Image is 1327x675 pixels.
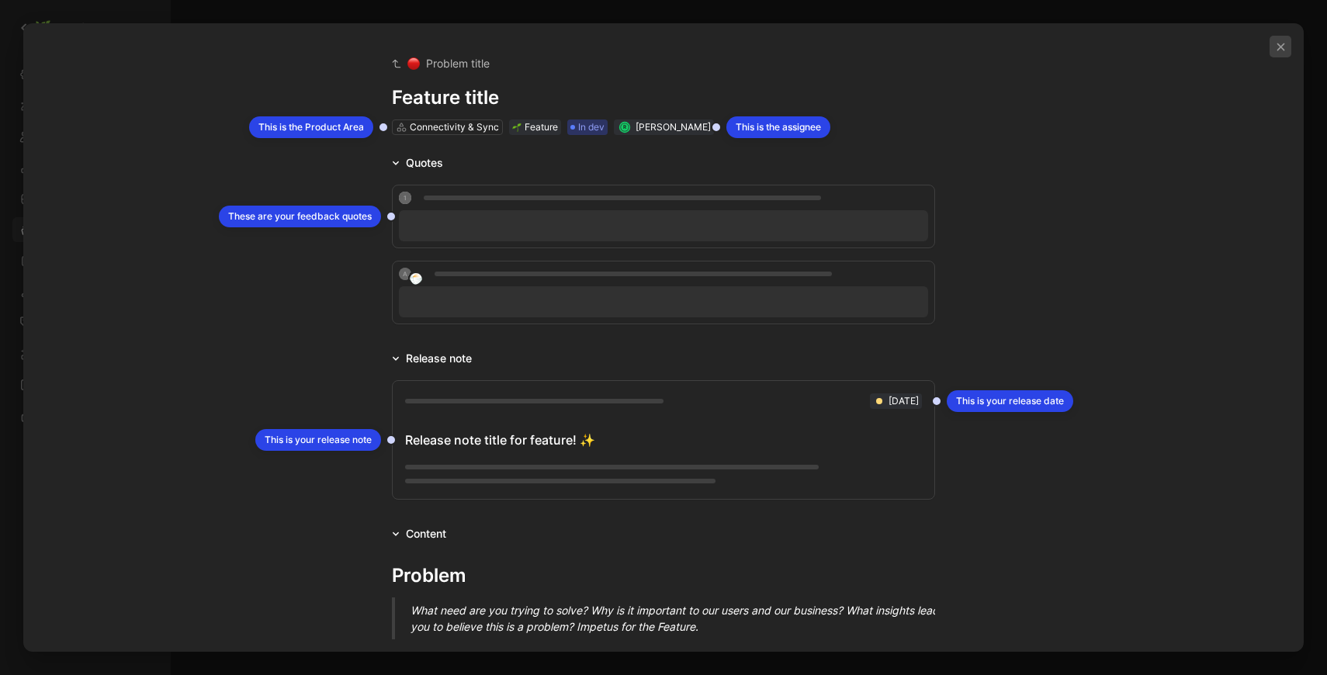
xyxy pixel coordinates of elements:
div: [DATE] [889,393,919,409]
div: Release note [406,349,472,368]
img: logo [410,273,422,286]
p: What need are you trying to solve? Why is it important to our users and our business? What insigh... [411,597,948,639]
div: Problem title [392,54,935,73]
div: [PERSON_NAME] [636,119,711,135]
img: 🔴 [407,57,420,70]
div: Feature [525,119,558,135]
div: Quotes [406,154,443,172]
button: Quotes [386,154,449,172]
h1: Problem [392,556,929,596]
div: Feature title [392,85,935,110]
div: 1 [399,192,411,204]
div: Release note title for feature ! ✨ [405,412,922,459]
button: Content [386,524,452,543]
div: R [620,123,629,131]
div: These are your feedback quotes [219,206,381,227]
div: This is the Product Area [249,116,373,138]
div: This is your release note [255,429,381,451]
div: Content [406,524,446,543]
div: This is the assignee [726,116,830,138]
button: Release note [386,349,478,368]
img: 🌱 [512,123,521,132]
div: Connectivity & Sync [410,119,499,135]
div: This is your release date [947,390,1073,412]
div: A [399,268,411,280]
